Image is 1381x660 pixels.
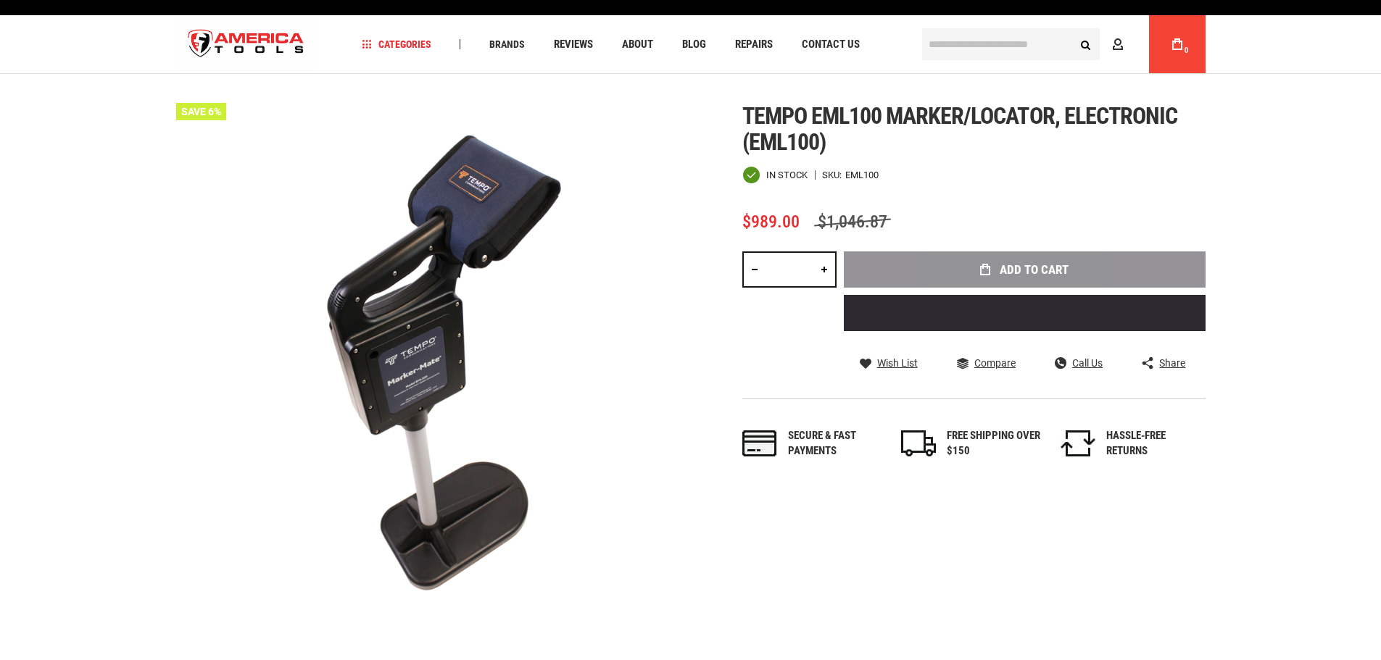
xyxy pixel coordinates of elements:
[676,35,713,54] a: Blog
[489,39,525,49] span: Brands
[974,358,1016,368] span: Compare
[1072,358,1103,368] span: Call Us
[355,35,438,54] a: Categories
[845,170,879,180] div: EML100
[788,428,882,459] div: Secure & fast payments
[483,35,531,54] a: Brands
[1164,15,1191,73] a: 0
[1159,358,1185,368] span: Share
[795,35,866,54] a: Contact Us
[1055,356,1103,369] a: Call Us
[615,35,660,54] a: About
[735,39,773,50] span: Repairs
[682,39,706,50] span: Blog
[1185,46,1189,54] span: 0
[814,212,891,232] span: $1,046.87
[802,39,860,50] span: Contact Us
[729,35,779,54] a: Repairs
[176,17,317,72] img: America Tools
[822,170,845,180] strong: SKU
[766,170,808,180] span: In stock
[554,39,593,50] span: Reviews
[1106,428,1200,459] div: HASSLE-FREE RETURNS
[176,103,691,617] img: main product photo
[1061,430,1095,456] img: returns
[176,17,317,72] a: store logo
[1072,30,1100,58] button: Search
[957,356,1016,369] a: Compare
[742,430,777,456] img: payments
[742,212,800,232] span: $989.00
[622,39,653,50] span: About
[877,358,918,368] span: Wish List
[362,39,431,49] span: Categories
[901,430,936,456] img: shipping
[860,356,918,369] a: Wish List
[742,166,808,184] div: Availability
[547,35,600,54] a: Reviews
[742,102,1178,156] span: Tempo eml100 marker/locator, electronic (eml100)
[947,428,1041,459] div: FREE SHIPPING OVER $150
